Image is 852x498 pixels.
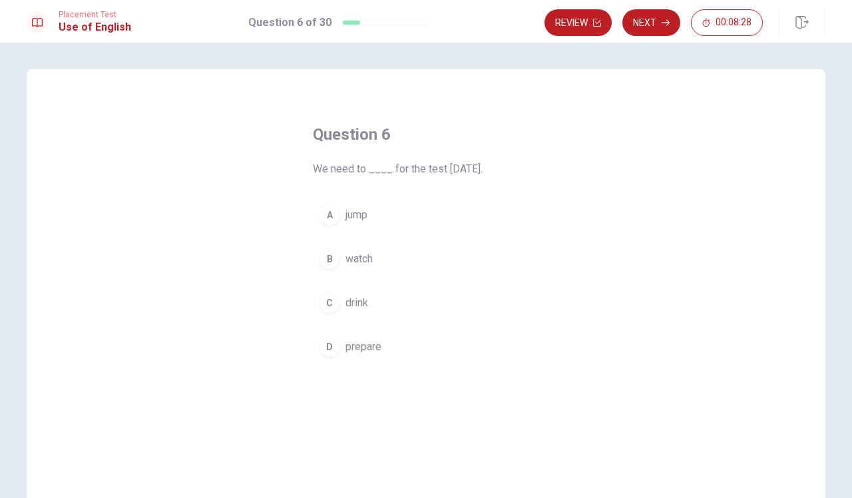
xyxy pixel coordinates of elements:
button: Cdrink [313,286,539,320]
span: We need to ____ for the test [DATE]. [313,161,539,177]
span: Placement Test [59,10,131,19]
button: Dprepare [313,330,539,364]
button: Review [544,9,612,36]
h1: Question 6 of 30 [248,15,331,31]
button: Next [622,9,680,36]
h4: Question 6 [313,124,539,145]
button: Ajump [313,198,539,232]
span: 00:08:28 [716,17,751,28]
span: drink [345,295,368,311]
button: 00:08:28 [691,9,763,36]
div: D [319,336,340,358]
span: jump [345,207,367,223]
div: B [319,248,340,270]
span: watch [345,251,373,267]
div: A [319,204,340,226]
span: prepare [345,339,381,355]
div: C [319,292,340,314]
h1: Use of English [59,19,131,35]
button: Bwatch [313,242,539,276]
